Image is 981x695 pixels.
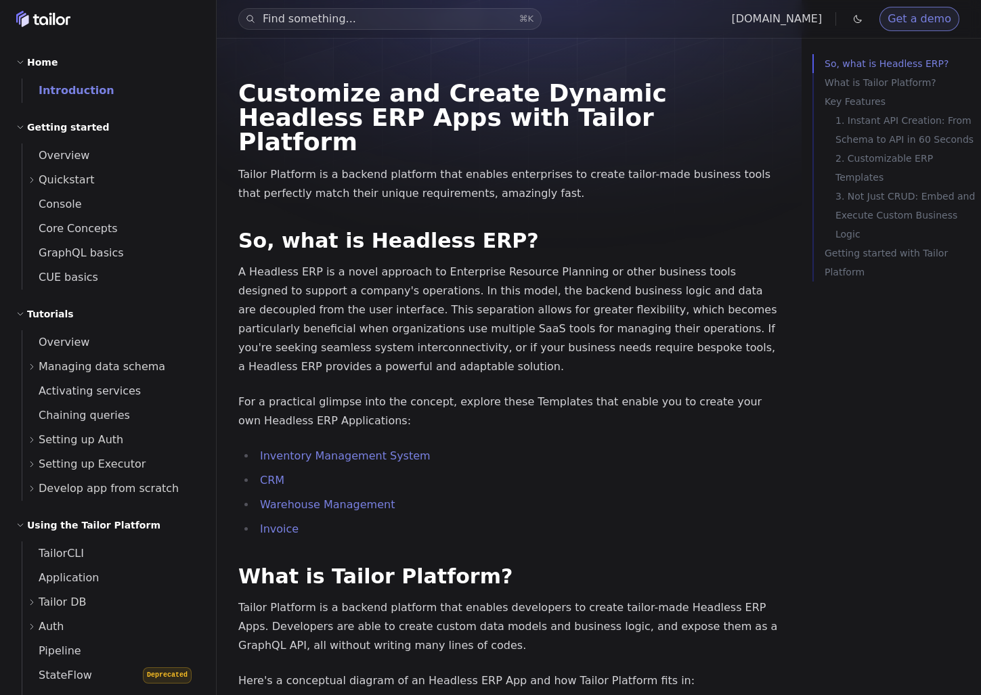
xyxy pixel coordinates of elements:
a: Key Features [825,92,976,111]
a: Core Concepts [22,217,200,241]
a: Chaining queries [22,403,200,428]
span: Console [22,198,82,210]
button: Toggle dark mode [850,11,866,27]
span: Pipeline [22,644,81,657]
a: CRM [260,474,284,487]
a: TailorCLI [22,541,200,566]
p: Tailor Platform is a backend platform that enables enterprises to create tailor-made business too... [238,165,780,203]
a: What is Tailor Platform? [825,73,976,92]
p: Tailor Platform is a backend platform that enables developers to create tailor-made Headless ERP ... [238,598,780,655]
h2: Getting started [27,119,110,135]
span: CUE basics [22,271,98,284]
span: Deprecated [143,667,192,683]
p: A Headless ERP is a novel approach to Enterprise Resource Planning or other business tools design... [238,263,780,376]
a: Home [16,11,70,27]
p: Here's a conceptual diagram of an Headless ERP App and how Tailor Platform fits in: [238,671,780,690]
a: Get a demo [879,7,959,31]
a: So, what is Headless ERP? [238,229,539,252]
a: CUE basics [22,265,200,290]
kbd: K [527,14,533,24]
a: Inventory Management System [260,449,431,462]
span: Activating services [22,384,141,397]
span: Setting up Executor [39,455,146,474]
span: Overview [22,149,89,162]
h2: Using the Tailor Platform [27,517,160,533]
span: Auth [39,617,64,636]
a: So, what is Headless ERP? [825,54,976,73]
span: GraphQL basics [22,246,124,259]
a: Getting started with Tailor Platform [825,244,976,282]
span: Setting up Auth [39,430,123,449]
a: 2. Customizable ERP Templates [835,149,976,187]
span: Core Concepts [22,222,118,235]
span: Quickstart [39,171,95,189]
a: Overview [22,143,200,168]
h2: Home [27,54,58,70]
a: Overview [22,330,200,355]
a: Application [22,566,200,590]
a: GraphQL basics [22,241,200,265]
a: Activating services [22,379,200,403]
a: StateFlowDeprecated [22,663,200,688]
span: TailorCLI [22,547,84,560]
a: 1. Instant API Creation: From Schema to API in 60 Seconds [835,111,976,149]
button: Find something...⌘K [238,8,542,30]
a: Warehouse Management [260,498,395,511]
span: Managing data schema [39,357,165,376]
a: Customize and Create Dynamic Headless ERP Apps with Tailor Platform [238,79,667,156]
span: Introduction [22,84,114,97]
kbd: ⌘ [519,14,527,24]
a: 3. Not Just CRUD: Embed and Execute Custom Business Logic [835,187,976,244]
span: StateFlow [22,669,92,681]
span: Application [22,571,99,584]
span: Overview [22,336,89,349]
a: What is Tailor Platform? [238,564,513,588]
a: [DOMAIN_NAME] [731,12,822,25]
span: Tailor DB [39,593,87,612]
h2: Tutorials [27,306,74,322]
span: Develop app from scratch [39,479,179,498]
p: For a practical glimpse into the concept, explore these Templates that enable you to create your ... [238,393,780,430]
span: Chaining queries [22,409,130,422]
a: Console [22,192,200,217]
a: Invoice [260,522,299,535]
a: Pipeline [22,639,200,663]
a: Introduction [22,79,200,103]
